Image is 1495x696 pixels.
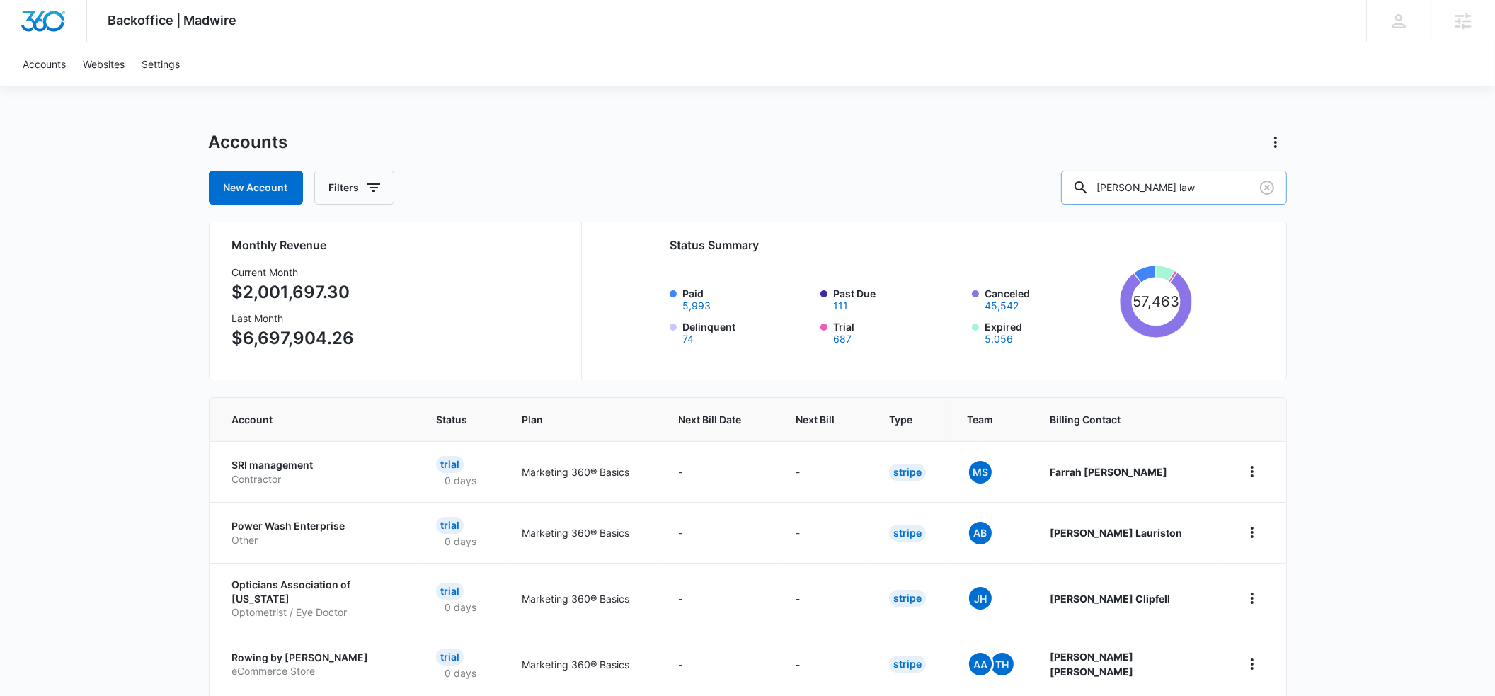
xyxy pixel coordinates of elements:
[436,456,464,473] div: Trial
[1241,521,1264,544] button: home
[1061,171,1287,205] input: Search
[682,286,813,311] label: Paid
[833,286,963,311] label: Past Due
[889,590,926,607] div: Stripe
[522,657,644,672] p: Marketing 360® Basics
[1050,466,1167,478] strong: Farrah [PERSON_NAME]
[969,461,992,484] span: MS
[232,664,402,678] p: eCommerce Store
[1241,587,1264,610] button: home
[1050,593,1170,605] strong: [PERSON_NAME] Clipfell
[889,525,926,542] div: Stripe
[670,236,1193,253] h2: Status Summary
[108,13,237,28] span: Backoffice | Madwire
[661,502,779,563] td: -
[232,236,564,253] h2: Monthly Revenue
[436,534,485,549] p: 0 days
[232,412,382,427] span: Account
[1133,292,1179,310] tspan: 57,463
[232,280,355,305] p: $2,001,697.30
[779,634,872,695] td: -
[436,473,485,488] p: 0 days
[985,301,1019,311] button: Canceled
[232,578,402,605] p: Opticians Association of [US_STATE]
[436,583,464,600] div: Trial
[133,42,188,86] a: Settings
[678,412,741,427] span: Next Bill Date
[967,412,995,427] span: Team
[1050,412,1207,427] span: Billing Contact
[661,563,779,634] td: -
[232,472,402,486] p: Contractor
[522,464,644,479] p: Marketing 360® Basics
[1241,460,1264,483] button: home
[779,563,872,634] td: -
[985,319,1115,344] label: Expired
[436,666,485,680] p: 0 days
[969,587,992,610] span: JH
[889,464,926,481] div: Stripe
[833,301,848,311] button: Past Due
[209,171,303,205] a: New Account
[779,502,872,563] td: -
[232,458,402,472] p: SRI management
[232,605,402,620] p: Optometrist / Eye Doctor
[969,522,992,544] span: AB
[74,42,133,86] a: Websites
[1050,651,1133,678] strong: [PERSON_NAME] [PERSON_NAME]
[522,525,644,540] p: Marketing 360® Basics
[796,412,835,427] span: Next Bill
[14,42,74,86] a: Accounts
[436,600,485,615] p: 0 days
[1256,176,1278,199] button: Clear
[522,412,644,427] span: Plan
[232,533,402,547] p: Other
[661,634,779,695] td: -
[833,319,963,344] label: Trial
[232,519,402,547] a: Power Wash EnterpriseOther
[889,656,926,673] div: Stripe
[682,334,694,344] button: Delinquent
[232,311,355,326] h3: Last Month
[314,171,394,205] button: Filters
[436,517,464,534] div: Trial
[682,301,711,311] button: Paid
[1241,653,1264,675] button: home
[522,591,644,606] p: Marketing 360® Basics
[991,653,1014,675] span: TH
[209,132,288,153] h1: Accounts
[985,286,1115,311] label: Canceled
[232,651,402,678] a: Rowing by [PERSON_NAME]eCommerce Store
[1050,527,1182,539] strong: [PERSON_NAME] Lauriston
[232,651,402,665] p: Rowing by [PERSON_NAME]
[232,578,402,620] a: Opticians Association of [US_STATE]Optometrist / Eye Doctor
[232,265,355,280] h3: Current Month
[779,441,872,502] td: -
[969,653,992,675] span: AA
[1264,131,1287,154] button: Actions
[232,519,402,533] p: Power Wash Enterprise
[661,441,779,502] td: -
[985,334,1013,344] button: Expired
[232,458,402,486] a: SRI managementContractor
[682,319,813,344] label: Delinquent
[833,334,852,344] button: Trial
[889,412,912,427] span: Type
[436,649,464,666] div: Trial
[436,412,467,427] span: Status
[232,326,355,351] p: $6,697,904.26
